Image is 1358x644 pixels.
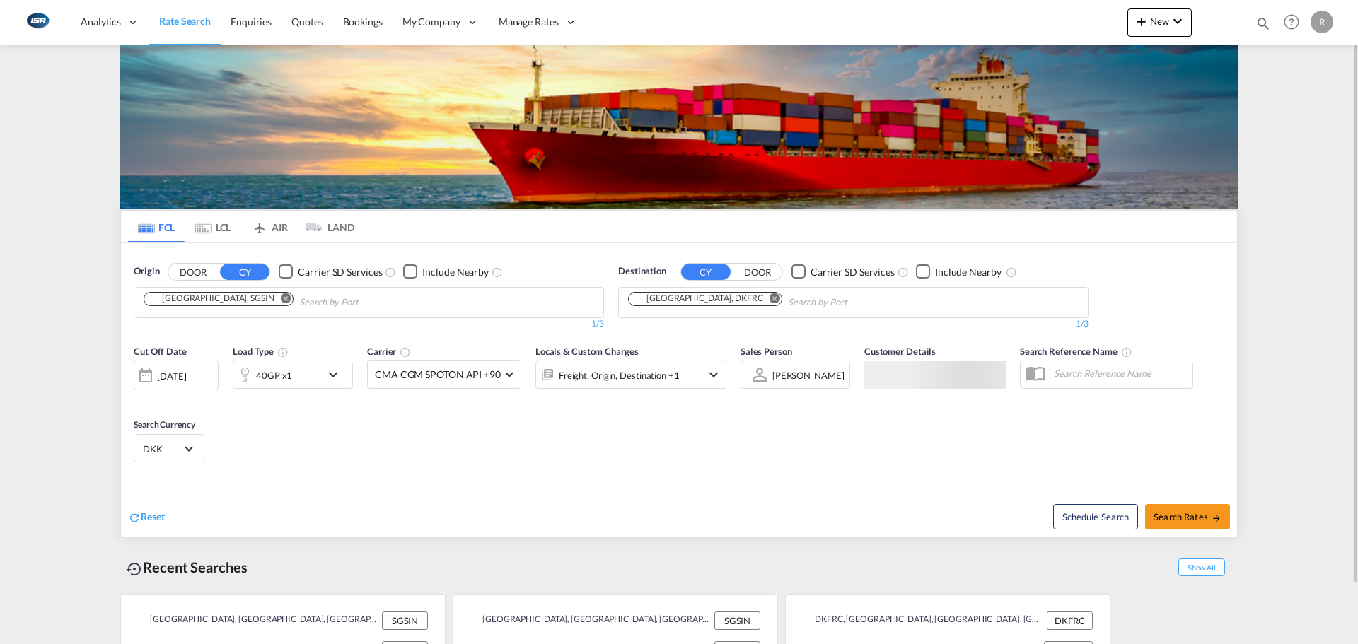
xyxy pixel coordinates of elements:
button: Note: By default Schedule search will only considerorigin ports, destination ports and cut off da... [1053,504,1138,529]
span: Load Type [233,346,289,357]
md-select: Sales Person: Rasmus Ottosen [771,365,846,385]
div: R [1311,11,1333,33]
md-icon: Unchecked: Ignores neighbouring ports when fetching rates.Checked : Includes neighbouring ports w... [1006,267,1017,278]
div: Freight Origin Destination Factory Stuffingicon-chevron-down [535,361,726,389]
md-tab-item: LAND [298,211,354,242]
span: Carrier [367,346,411,357]
img: LCL+%26+FCL+BACKGROUND.png [120,45,1238,209]
div: SGSIN [714,611,760,630]
md-icon: icon-plus 400-fg [1133,13,1150,30]
div: DKFRC, Fredericia, Denmark, Northern Europe, Europe [803,611,1043,630]
span: Analytics [81,15,121,29]
button: Remove [760,293,782,307]
md-icon: icon-refresh [128,511,141,524]
div: icon-refreshReset [128,510,165,525]
div: OriginDOOR CY Checkbox No InkUnchecked: Search for CY (Container Yard) services for all selected ... [121,243,1237,537]
input: Chips input. [299,291,434,314]
md-icon: icon-chevron-down [1169,13,1186,30]
div: Carrier SD Services [298,265,382,279]
md-icon: The selected Trucker/Carrierwill be displayed in the rate results If the rates are from another f... [400,346,411,358]
md-icon: icon-chevron-down [705,366,722,383]
span: New [1133,16,1186,27]
div: [PERSON_NAME] [772,370,845,381]
span: Origin [134,264,159,279]
md-icon: Unchecked: Search for CY (Container Yard) services for all selected carriers.Checked : Search for... [385,267,396,278]
md-icon: icon-information-outline [277,346,289,358]
input: Chips input. [788,291,922,314]
md-tab-item: AIR [241,211,298,242]
span: CMA CGM SPOTON API +90 [375,368,501,382]
button: Search Ratesicon-arrow-right [1145,504,1230,529]
md-icon: Your search will be saved by the below given name [1121,346,1132,358]
span: Sales Person [741,346,792,357]
span: Show All [1178,558,1225,576]
div: 1/3 [134,318,604,330]
span: DKK [143,443,182,455]
div: Singapore, SGSIN [149,293,274,305]
span: Manage Rates [499,15,559,29]
md-datepicker: Select [134,389,144,408]
span: Cut Off Date [134,346,187,357]
div: Include Nearby [935,265,1002,279]
md-checkbox: Checkbox No Ink [403,264,489,279]
span: Search Rates [1154,511,1221,522]
div: Recent Searches [120,551,253,583]
span: Quotes [291,16,323,28]
span: Customer Details [864,346,936,357]
div: Press delete to remove this chip. [149,293,277,305]
div: [DATE] [157,370,186,382]
md-checkbox: Checkbox No Ink [916,264,1002,279]
span: Search Reference Name [1020,346,1132,357]
div: Press delete to remove this chip. [633,293,766,305]
md-pagination-wrapper: Use the left and right arrow keys to navigate between tabs [128,211,354,242]
span: Search Currency [134,419,195,430]
button: icon-plus 400-fgNewicon-chevron-down [1127,8,1192,37]
div: DKFRC [1047,611,1093,630]
div: SGSIN [382,611,428,630]
button: Remove [272,293,293,307]
md-select: Select Currency: kr DKKDenmark Krone [141,438,197,459]
md-icon: Unchecked: Ignores neighbouring ports when fetching rates.Checked : Includes neighbouring ports w... [492,267,503,278]
div: SGSIN, Singapore, Singapore, South East Asia, Asia Pacific [138,611,378,630]
button: CY [681,264,731,280]
span: Help [1279,10,1304,34]
div: [DATE] [134,361,219,390]
button: CY [220,264,269,280]
span: Locals & Custom Charges [535,346,639,357]
span: Destination [618,264,666,279]
md-icon: icon-airplane [251,219,268,230]
md-checkbox: Checkbox No Ink [279,264,382,279]
md-icon: icon-backup-restore [126,561,143,578]
div: Help [1279,10,1311,35]
div: Include Nearby [422,265,489,279]
md-tab-item: FCL [128,211,185,242]
div: Freight Origin Destination Factory Stuffing [559,365,680,385]
button: DOOR [168,264,218,280]
div: Fredericia, DKFRC [633,293,763,305]
span: My Company [402,15,460,29]
md-chips-wrap: Chips container. Use arrow keys to select chips. [141,288,439,314]
span: Bookings [343,16,383,28]
span: Enquiries [231,16,272,28]
div: Carrier SD Services [811,265,895,279]
span: Rate Search [159,15,211,27]
div: 40GP x1 [256,365,292,385]
md-icon: icon-chevron-down [325,366,349,383]
md-icon: Unchecked: Search for CY (Container Yard) services for all selected carriers.Checked : Search for... [898,267,909,278]
input: Search Reference Name [1047,363,1192,384]
img: 1aa151c0c08011ec8d6f413816f9a227.png [21,6,53,38]
md-icon: icon-magnify [1255,16,1271,31]
div: 40GP x1icon-chevron-down [233,361,353,389]
md-icon: icon-arrow-right [1212,513,1221,523]
md-checkbox: Checkbox No Ink [791,264,895,279]
div: 1/3 [618,318,1089,330]
md-chips-wrap: Chips container. Use arrow keys to select chips. [626,288,928,314]
div: SGSIN, Singapore, Singapore, South East Asia, Asia Pacific [470,611,711,630]
div: icon-magnify [1255,16,1271,37]
button: DOOR [733,264,782,280]
md-tab-item: LCL [185,211,241,242]
span: Reset [141,510,165,522]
